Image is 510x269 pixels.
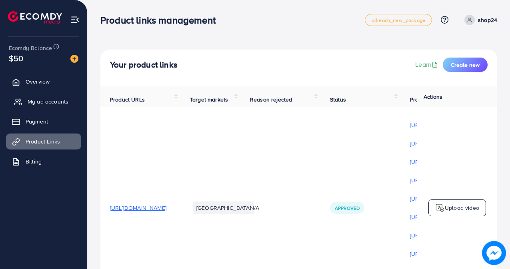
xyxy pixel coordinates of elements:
[28,98,68,106] span: My ad accounts
[478,15,497,25] p: shop24
[6,94,81,110] a: My ad accounts
[6,114,81,130] a: Payment
[372,18,425,23] span: adreach_new_package
[365,14,432,26] a: adreach_new_package
[330,96,346,104] span: Status
[461,15,497,25] a: shop24
[190,96,228,104] span: Target markets
[482,241,506,265] img: image
[9,44,52,52] span: Ecomdy Balance
[410,212,466,222] p: [URL][DOMAIN_NAME]
[6,153,81,169] a: Billing
[410,231,466,240] p: [URL][DOMAIN_NAME]
[250,96,292,104] span: Reason rejected
[70,55,78,63] img: image
[6,74,81,90] a: Overview
[410,120,466,130] p: [URL][DOMAIN_NAME]
[410,96,445,104] span: Product video
[451,61,480,69] span: Create new
[410,175,466,185] p: [URL][DOMAIN_NAME]
[443,58,488,72] button: Create new
[100,14,222,26] h3: Product links management
[435,203,445,213] img: logo
[415,60,440,69] a: Learn
[26,137,60,145] span: Product Links
[8,11,62,24] img: logo
[410,157,466,167] p: [URL][DOMAIN_NAME]
[110,96,145,104] span: Product URLs
[445,203,479,213] p: Upload video
[410,139,466,148] p: [URL][DOMAIN_NAME]
[9,52,23,64] span: $50
[26,78,50,86] span: Overview
[110,60,178,70] h4: Your product links
[410,249,466,259] p: [URL][DOMAIN_NAME]
[6,134,81,149] a: Product Links
[250,204,259,212] span: N/A
[424,93,442,101] span: Actions
[70,15,80,24] img: menu
[26,157,42,165] span: Billing
[193,201,254,214] li: [GEOGRAPHIC_DATA]
[26,118,48,126] span: Payment
[410,194,466,203] p: [URL][DOMAIN_NAME]
[335,205,360,211] span: Approved
[110,204,166,212] span: [URL][DOMAIN_NAME]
